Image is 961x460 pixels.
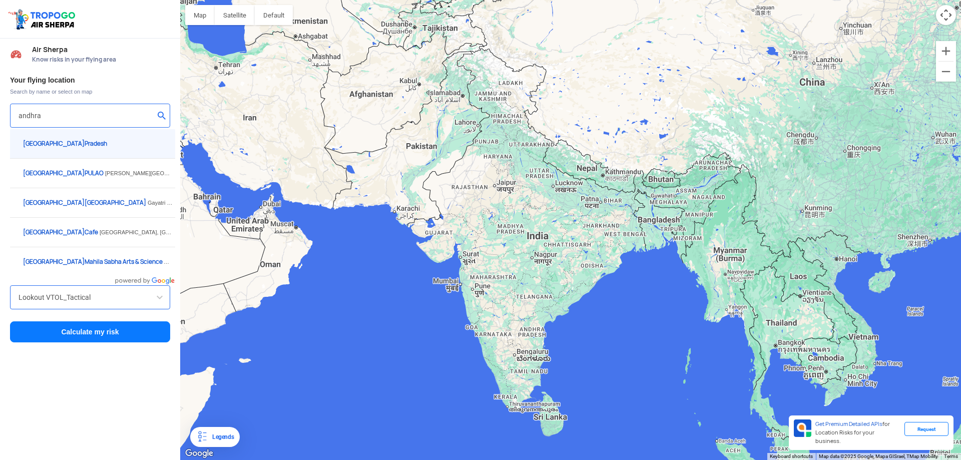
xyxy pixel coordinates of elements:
span: Pradesh [23,140,109,148]
span: [GEOGRAPHIC_DATA] [23,258,85,266]
span: Map data ©2025 Google, Mapa GISrael, TMap Mobility [819,453,938,459]
span: [GEOGRAPHIC_DATA] [23,228,85,236]
span: Gayatri Nagar, [GEOGRAPHIC_DATA], [GEOGRAPHIC_DATA], [GEOGRAPHIC_DATA], [GEOGRAPHIC_DATA] [148,200,423,206]
img: ic_tgdronemaps.svg [8,8,79,31]
button: Zoom in [936,41,956,61]
div: for Location Risks for your business. [811,419,904,446]
div: Legends [208,431,234,443]
span: Know risks in your flying area [32,56,170,64]
input: Search by name or Brand [19,291,162,303]
span: Search by name or select on map [10,88,170,96]
span: Get Premium Detailed APIs [815,420,882,427]
button: Zoom out [936,62,956,82]
button: Calculate my risk [10,321,170,342]
span: PULAO [23,169,105,177]
input: Search your flying location [19,110,154,122]
span: [GEOGRAPHIC_DATA] [23,140,85,148]
img: Google [183,447,216,460]
span: [PERSON_NAME][GEOGRAPHIC_DATA], [GEOGRAPHIC_DATA], [GEOGRAPHIC_DATA] [105,170,328,176]
h3: Your flying location [10,77,170,84]
img: Legends [196,431,208,443]
span: [GEOGRAPHIC_DATA] [23,199,148,207]
div: Request [904,422,948,436]
button: Keyboard shortcuts [770,453,813,460]
button: Show street map [185,5,215,25]
span: Cafe [23,228,100,236]
button: Map camera controls [936,5,956,25]
span: Mahila Sabha Arts & Science College for Women [23,258,217,266]
span: [GEOGRAPHIC_DATA] [23,169,85,177]
img: Premium APIs [794,419,811,437]
a: Terms [944,453,958,459]
span: Air Sherpa [32,46,170,54]
button: Show satellite imagery [215,5,255,25]
span: [GEOGRAPHIC_DATA], [GEOGRAPHIC_DATA], [GEOGRAPHIC_DATA], [GEOGRAPHIC_DATA] [100,229,338,235]
span: [GEOGRAPHIC_DATA] [23,199,85,207]
img: Risk Scores [10,48,22,60]
a: Open this area in Google Maps (opens a new window) [183,447,216,460]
